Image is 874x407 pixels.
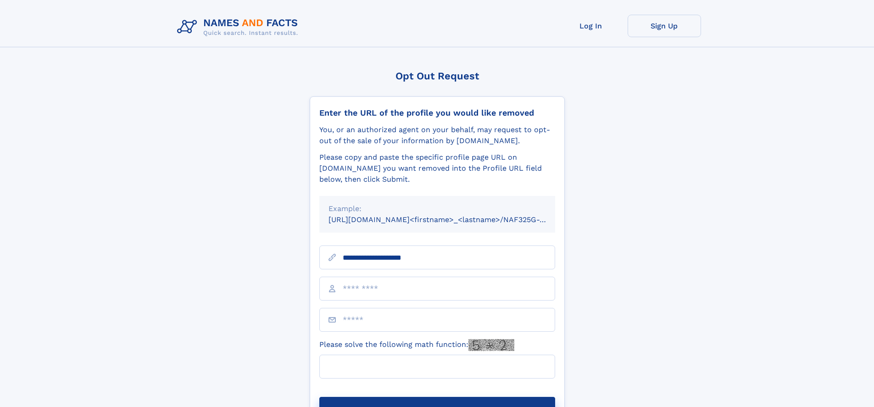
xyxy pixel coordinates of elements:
a: Log In [554,15,628,37]
a: Sign Up [628,15,701,37]
div: Please copy and paste the specific profile page URL on [DOMAIN_NAME] you want removed into the Pr... [319,152,555,185]
div: You, or an authorized agent on your behalf, may request to opt-out of the sale of your informatio... [319,124,555,146]
div: Opt Out Request [310,70,565,82]
img: Logo Names and Facts [173,15,306,39]
div: Example: [328,203,546,214]
label: Please solve the following math function: [319,339,514,351]
small: [URL][DOMAIN_NAME]<firstname>_<lastname>/NAF325G-xxxxxxxx [328,215,573,224]
div: Enter the URL of the profile you would like removed [319,108,555,118]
